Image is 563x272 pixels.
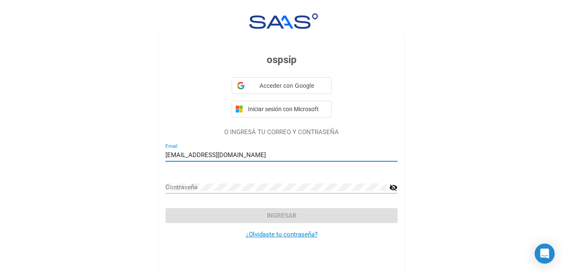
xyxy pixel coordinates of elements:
button: Iniciar sesión con Microsoft [232,101,332,117]
div: Open Intercom Messenger [535,244,555,264]
h3: ospsip [165,52,398,67]
span: Acceder con Google [248,81,326,90]
p: O INGRESÁ TU CORREO Y CONTRASEÑA [165,127,398,137]
div: Acceder con Google [232,77,332,94]
a: ¿Olvidaste tu contraseña? [246,231,318,238]
span: Iniciar sesión con Microsoft [246,106,328,112]
button: Ingresar [165,208,398,223]
span: Ingresar [267,212,297,219]
mat-icon: visibility_off [389,183,398,193]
